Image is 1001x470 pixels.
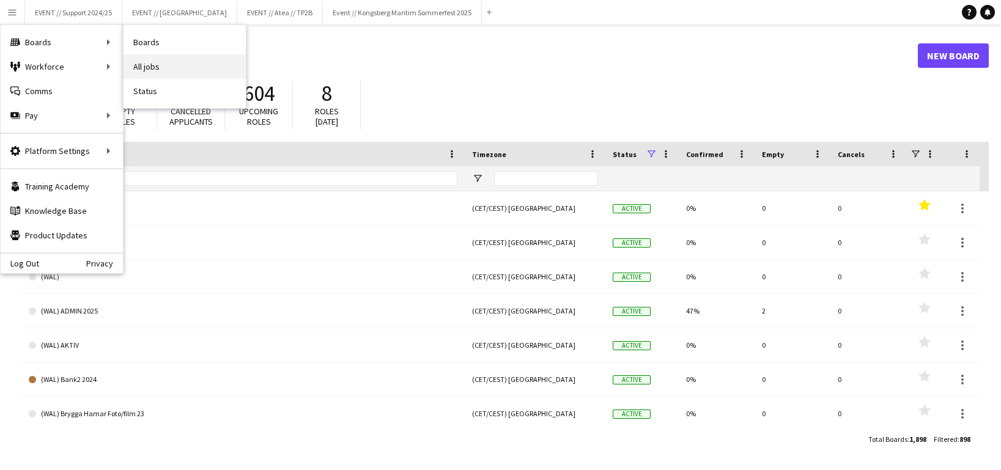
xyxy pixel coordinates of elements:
div: 0% [679,260,755,293]
span: Roles [DATE] [315,106,339,127]
span: Cancels [838,150,865,159]
div: 0 [755,328,830,362]
div: (CET/CEST) [GEOGRAPHIC_DATA] [465,328,605,362]
div: (CET/CEST) [GEOGRAPHIC_DATA] [465,397,605,430]
a: Comms [1,79,123,103]
div: Platform Settings [1,139,123,163]
div: 0 [830,191,906,225]
a: (WAL) AKTIV [29,328,457,362]
div: 0 [830,397,906,430]
span: 604 [243,80,275,107]
div: 0 [755,397,830,430]
span: Active [613,238,651,248]
a: (WAL) ADMIN 2025 [29,294,457,328]
div: 0 [755,362,830,396]
div: Boards [1,30,123,54]
a: Log Out [1,259,39,268]
a: Privacy [86,259,123,268]
span: Total Boards [868,435,907,444]
div: 0 [830,294,906,328]
div: 0% [679,362,755,396]
span: Cancelled applicants [169,106,213,127]
div: 0 [755,260,830,293]
div: 0 [830,260,906,293]
button: Event // Kongsberg Maritim Sommerfest 2025 [323,1,482,24]
a: New Board [918,43,989,68]
span: Empty [762,150,784,159]
div: 0 [755,191,830,225]
span: Confirmed [686,150,723,159]
button: EVENT // [GEOGRAPHIC_DATA] [122,1,237,24]
div: Workforce [1,54,123,79]
a: Training Academy [1,174,123,199]
a: (WAL) [29,260,457,294]
span: Active [613,204,651,213]
span: Active [613,409,651,419]
a: Knowledge Base [1,199,123,223]
input: Board name Filter Input [51,171,457,186]
input: Timezone Filter Input [494,171,598,186]
span: Active [613,307,651,316]
div: 2 [755,294,830,328]
div: 0% [679,397,755,430]
div: 47% [679,294,755,328]
a: Status [124,79,246,103]
div: 0 [830,362,906,396]
div: : [934,427,970,451]
span: Active [613,375,651,384]
div: : [868,427,926,451]
a: EVENT // Team 5 2022-23 [29,191,457,226]
h1: Boards [21,46,918,65]
button: EVENT // Support 2024/25 [25,1,122,24]
a: (WAL) Brygga Hamar Foto/film 23 [29,397,457,431]
span: 1,898 [909,435,926,444]
span: Active [613,273,651,282]
div: Pay [1,103,123,128]
span: 898 [959,435,970,444]
div: (CET/CEST) [GEOGRAPHIC_DATA] [465,362,605,396]
span: Status [613,150,637,159]
div: 0% [679,191,755,225]
div: (CET/CEST) [GEOGRAPHIC_DATA] [465,260,605,293]
a: Product Updates [1,223,123,248]
div: 0% [679,328,755,362]
button: Open Filter Menu [472,173,483,184]
div: 0 [830,328,906,362]
div: 0% [679,226,755,259]
span: 8 [322,80,332,107]
a: Boards [124,30,246,54]
div: 0 [755,226,830,259]
a: RF // Moelven Mars 2024 [29,226,457,260]
span: Upcoming roles [239,106,278,127]
span: Timezone [472,150,506,159]
a: All jobs [124,54,246,79]
a: (WAL) Bank2 2024 [29,362,457,397]
span: Active [613,341,651,350]
div: 0 [830,226,906,259]
button: EVENT // Atea // TP2B [237,1,323,24]
span: Filtered [934,435,958,444]
div: (CET/CEST) [GEOGRAPHIC_DATA] [465,191,605,225]
div: (CET/CEST) [GEOGRAPHIC_DATA] [465,294,605,328]
div: (CET/CEST) [GEOGRAPHIC_DATA] [465,226,605,259]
